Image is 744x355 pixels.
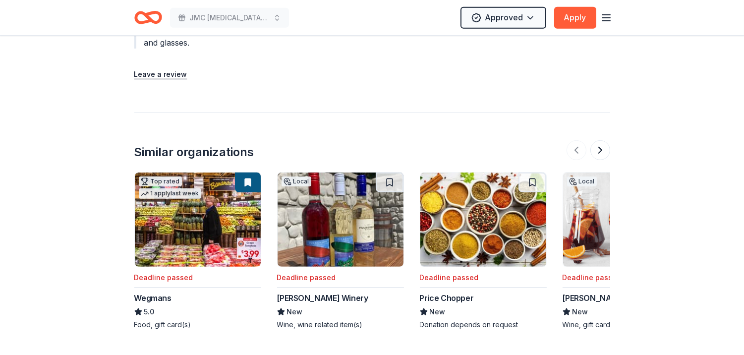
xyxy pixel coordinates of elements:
div: Wegmans [134,292,172,304]
img: Image for Price Chopper [420,173,546,267]
img: Image for Lisa's Liquor Barn [563,173,689,267]
span: New [287,306,303,318]
span: New [430,306,446,318]
div: Deadline passed [134,272,193,284]
img: Image for Fulkerson Winery [278,173,403,267]
span: New [572,306,588,318]
div: Similar organizations [134,144,254,160]
div: Price Chopper [420,292,474,304]
div: Deadline passed [420,272,479,284]
span: 5.0 [144,306,155,318]
button: Apply [554,7,596,29]
div: Wine, gift card(s) [563,320,689,330]
div: Local [282,177,311,186]
a: Image for Price ChopperDeadline passedPrice ChopperNewDonation depends on request [420,172,547,330]
div: Top rated [139,177,182,186]
a: Image for Lisa's Liquor BarnLocalDeadline passed[PERSON_NAME]'s Liquor BarnNewWine, gift card(s) [563,172,689,330]
div: Local [567,177,597,186]
button: Approved [460,7,546,29]
span: Approved [485,11,523,24]
div: Wine, wine related item(s) [277,320,404,330]
a: Home [134,6,162,29]
a: Image for WegmansTop rated1 applylast weekDeadline passedWegmans5.0Food, gift card(s) [134,172,261,330]
div: Deadline passed [277,272,336,284]
div: Deadline passed [563,272,622,284]
button: Leave a review [134,68,187,80]
img: Image for Wegmans [135,173,261,267]
div: [PERSON_NAME] Winery [277,292,368,304]
button: JMC [MEDICAL_DATA] Research Fundraiser [170,8,289,28]
div: Food, gift card(s) [134,320,261,330]
a: Image for Fulkerson WineryLocalDeadline passed[PERSON_NAME] WineryNewWine, wine related item(s) [277,172,404,330]
div: [PERSON_NAME]'s Liquor Barn [563,292,678,304]
div: 1 apply last week [139,188,201,199]
div: Very easy, picked up. Growler, free growler fill, t-shirt and glasses. [134,25,348,49]
span: JMC [MEDICAL_DATA] Research Fundraiser [190,12,269,24]
div: Donation depends on request [420,320,547,330]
